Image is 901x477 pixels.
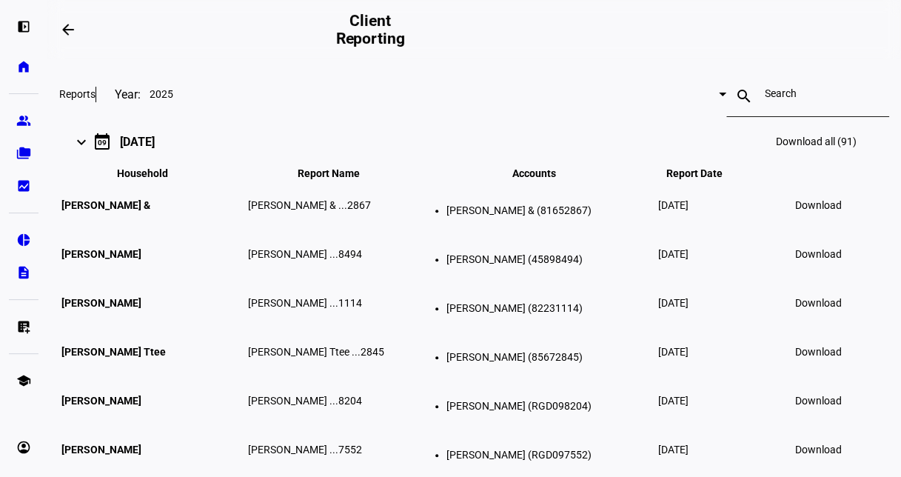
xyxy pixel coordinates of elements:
[446,302,655,314] li: [PERSON_NAME] (82231114)
[120,135,155,149] div: [DATE]
[61,444,141,456] span: [PERSON_NAME]
[9,171,38,201] a: bid_landscape
[795,395,842,407] span: Download
[795,346,842,358] span: Download
[9,52,38,81] a: home
[446,253,655,265] li: [PERSON_NAME] (45898494)
[248,248,362,260] span: [PERSON_NAME] ...8494
[657,426,754,473] td: [DATE]
[795,444,842,456] span: Download
[150,88,173,100] span: 2025
[776,136,857,147] span: Download all (91)
[786,337,851,367] a: Download
[16,265,31,280] eth-mat-symbol: description
[786,386,851,416] a: Download
[786,288,851,318] a: Download
[795,297,842,309] span: Download
[59,88,96,100] h3: Reports
[248,297,362,309] span: [PERSON_NAME] ...1114
[446,351,655,363] li: [PERSON_NAME] (85672845)
[9,258,38,287] a: description
[59,118,889,165] mat-expansion-panel-header: 09[DATE]Download all (91)
[96,87,141,102] div: Year:
[61,199,150,211] span: [PERSON_NAME] &
[666,167,745,179] span: Report Date
[795,248,842,260] span: Download
[248,199,371,211] span: [PERSON_NAME] & ...2867
[786,190,851,220] a: Download
[330,12,411,47] h2: Client Reporting
[61,395,141,407] span: [PERSON_NAME]
[298,167,382,179] span: Report Name
[512,167,578,179] span: Accounts
[9,225,38,255] a: pie_chart
[73,133,90,151] mat-icon: keyboard_arrow_right
[16,373,31,388] eth-mat-symbol: school
[16,440,31,455] eth-mat-symbol: account_circle
[61,346,166,358] span: [PERSON_NAME] Ttee
[61,297,141,309] span: [PERSON_NAME]
[767,124,865,159] a: Download all (91)
[248,395,362,407] span: [PERSON_NAME] ...8204
[446,400,655,412] li: [PERSON_NAME] (RGD098204)
[657,377,754,424] td: [DATE]
[248,444,362,456] span: [PERSON_NAME] ...7552
[657,328,754,376] td: [DATE]
[657,279,754,327] td: [DATE]
[16,19,31,34] eth-mat-symbol: left_panel_open
[786,435,851,464] a: Download
[98,139,107,147] div: 09
[657,230,754,278] td: [DATE]
[765,87,851,99] input: Search
[61,248,141,260] span: [PERSON_NAME]
[16,146,31,161] eth-mat-symbol: folder_copy
[16,319,31,334] eth-mat-symbol: list_alt_add
[9,139,38,168] a: folder_copy
[16,59,31,74] eth-mat-symbol: home
[16,113,31,128] eth-mat-symbol: group
[446,449,655,461] li: [PERSON_NAME] (RGD097552)
[248,346,384,358] span: [PERSON_NAME] Ttee ...2845
[446,204,655,216] li: [PERSON_NAME] & (81652867)
[657,181,754,229] td: [DATE]
[117,167,190,179] span: Household
[16,179,31,193] eth-mat-symbol: bid_landscape
[795,199,842,211] span: Download
[93,133,111,150] mat-icon: calendar_today
[16,233,31,247] eth-mat-symbol: pie_chart
[9,106,38,136] a: group
[59,21,77,39] mat-icon: arrow_backwards
[786,239,851,269] a: Download
[726,87,762,105] mat-icon: search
